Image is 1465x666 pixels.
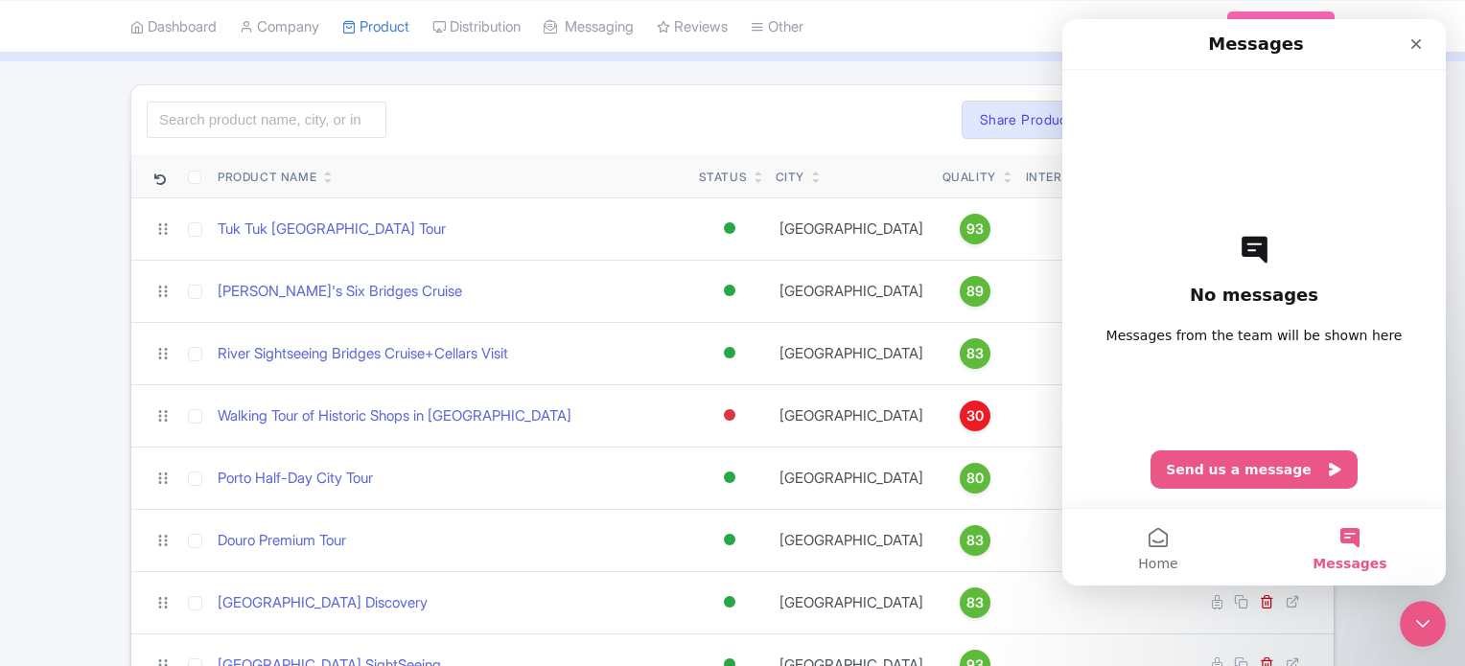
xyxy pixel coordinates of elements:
span: 83 [966,530,984,551]
span: 30 [966,405,984,426]
div: Status [699,169,748,186]
td: [GEOGRAPHIC_DATA] [768,509,935,571]
div: Active [720,339,739,367]
a: Share Products [962,101,1097,139]
a: River Sightseeing Bridges Cruise+Cellars Visit [218,343,508,365]
a: 80 [942,463,1008,494]
td: [GEOGRAPHIC_DATA] [768,260,935,322]
a: Subscription [1227,11,1335,40]
a: 83 [942,525,1008,556]
span: 80 [966,468,984,489]
div: Inactive [720,402,739,429]
span: 89 [966,281,984,302]
a: 93 [942,214,1008,244]
td: [GEOGRAPHIC_DATA] [768,197,935,260]
a: Porto Half-Day City Tour [218,468,373,490]
span: 93 [966,218,984,240]
div: Active [720,464,739,492]
div: Product Name [218,169,316,186]
input: Search product name, city, or interal id [147,102,386,138]
td: [GEOGRAPHIC_DATA] [768,571,935,633]
div: Active [720,277,739,305]
a: Tuk Tuk [GEOGRAPHIC_DATA] Tour [218,218,446,241]
div: Active [720,526,739,554]
div: Quality [942,169,996,186]
div: Active [720,215,739,242]
th: Internal ID [1015,154,1112,198]
span: 83 [966,592,984,613]
a: [GEOGRAPHIC_DATA] Discovery [218,592,428,614]
a: Douro Premium Tour [218,530,346,552]
a: Walking Tour of Historic Shops in [GEOGRAPHIC_DATA] [218,405,571,427]
iframe: Intercom live chat [1400,601,1446,647]
a: 83 [942,338,1008,369]
td: [GEOGRAPHIC_DATA] [768,322,935,384]
a: 89 [942,276,1008,307]
div: City [776,169,804,186]
iframe: Intercom live chat [1062,19,1446,586]
div: Active [720,588,739,616]
span: 83 [966,343,984,364]
td: [GEOGRAPHIC_DATA] [768,384,935,447]
td: [GEOGRAPHIC_DATA] [768,447,935,509]
a: 30 [942,401,1008,431]
a: [PERSON_NAME]'s Six Bridges Cruise [218,281,462,303]
a: 83 [942,587,1008,618]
